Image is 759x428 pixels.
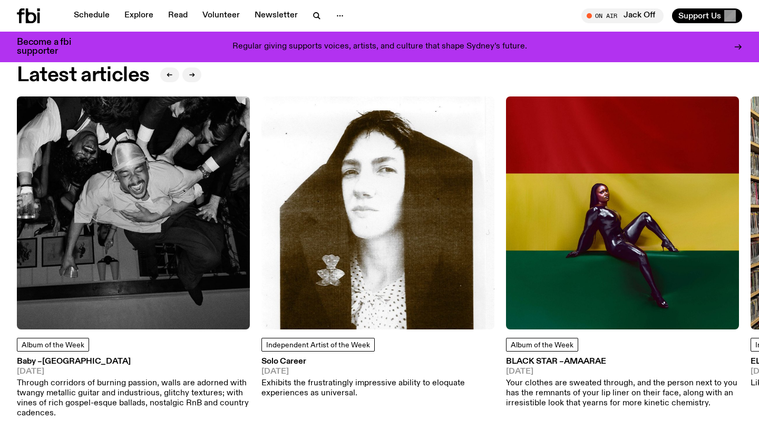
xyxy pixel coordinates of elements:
a: Volunteer [196,8,246,23]
p: Through corridors of burning passion, walls are adorned with twangy metallic guitar and industrio... [17,378,250,419]
a: Newsletter [248,8,304,23]
img: A slightly sepia tinged, black and white portrait of Solo Career. She is looking at the camera wi... [261,96,494,329]
p: Your clothes are sweated through, and the person next to you has the remnants of your lip liner o... [506,378,739,409]
a: Solo Career[DATE]Exhibits the frustratingly impressive ability to eloquate experiences as universal. [261,358,494,398]
h3: BLACK STAR – [506,358,739,366]
h3: Solo Career [261,358,494,366]
a: Album of the Week [506,338,578,352]
a: Schedule [67,8,116,23]
a: Read [162,8,194,23]
h3: Become a fbi supporter [17,38,84,56]
p: Exhibits the frustratingly impressive ability to eloquate experiences as universal. [261,378,494,398]
span: [DATE] [17,368,250,376]
h3: Baby – [17,358,250,366]
span: [DATE] [506,368,739,376]
img: A black and white upside down image of Dijon, held up by a group of people. His eyes are closed a... [17,96,250,329]
span: [DATE] [261,368,494,376]
span: Independent Artist of the Week [266,342,370,349]
button: On AirJack Off [581,8,664,23]
span: [GEOGRAPHIC_DATA] [42,357,131,366]
span: Amaarae [564,357,606,366]
span: Support Us [678,11,721,21]
a: Album of the Week [17,338,89,352]
button: Support Us [672,8,742,23]
a: Baby –[GEOGRAPHIC_DATA][DATE]Through corridors of burning passion, walls are adorned with twangy ... [17,358,250,419]
a: Explore [118,8,160,23]
p: Regular giving supports voices, artists, and culture that shape Sydney’s future. [232,42,527,52]
a: BLACK STAR –Amaarae[DATE]Your clothes are sweated through, and the person next to you has the rem... [506,358,739,408]
span: Album of the Week [511,342,573,349]
h2: Latest articles [17,66,150,85]
a: Independent Artist of the Week [261,338,375,352]
span: Album of the Week [22,342,84,349]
